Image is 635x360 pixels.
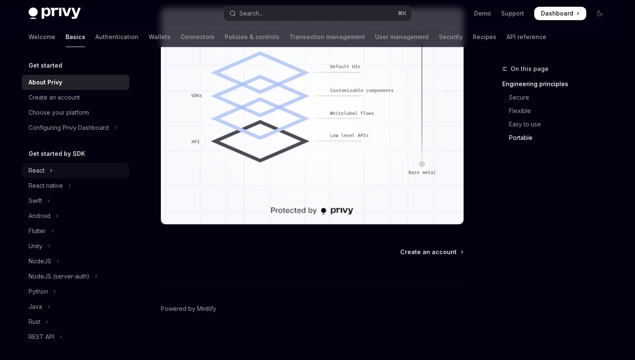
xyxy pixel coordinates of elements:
div: Rust [29,317,40,327]
button: Open search [223,6,412,21]
a: Demo [474,9,491,18]
a: Policies & controls [225,27,279,47]
button: Toggle React native section [22,178,129,193]
div: Configuring Privy Dashboard [29,123,109,133]
button: Toggle Swift section [22,193,129,208]
div: Android [29,211,50,221]
div: React native [29,181,63,191]
button: Toggle dark mode [593,7,606,20]
div: NodeJS (server-auth) [29,271,89,281]
div: React [29,166,45,176]
span: Dashboard [541,9,573,18]
a: Choose your platform [22,105,129,120]
div: Choose your platform [29,108,89,118]
div: About Privy [29,77,62,87]
h5: Get started by SDK [29,149,85,159]
div: Create an account [29,92,80,102]
div: Flutter [29,226,46,236]
a: About Privy [22,75,129,90]
div: Java [29,302,42,312]
button: Toggle Unity section [22,239,129,254]
button: Toggle NodeJS section [22,254,129,269]
a: Security [439,27,463,47]
a: Basics [66,27,85,47]
div: NodeJS [29,256,51,266]
img: dark logo [29,8,81,19]
a: Welcome [29,27,55,47]
a: Flexible [502,104,613,118]
button: Toggle React section [22,163,129,178]
a: Support [501,9,524,18]
a: Recipes [473,27,496,47]
a: Easy to use [502,118,613,131]
a: Authentication [95,27,139,47]
div: Unity [29,241,42,251]
a: Portable [502,131,613,145]
span: On this page [511,64,548,74]
h5: Get started [29,60,62,71]
a: Powered by Mintlify [161,305,216,313]
img: images/Customization.png [161,8,464,224]
a: Dashboard [534,7,586,20]
button: Toggle Configuring Privy Dashboard section [22,120,129,135]
div: Python [29,286,48,297]
a: User management [375,27,429,47]
a: Connectors [181,27,215,47]
button: Toggle Java section [22,299,129,314]
a: Create an account [400,248,463,256]
button: Toggle Flutter section [22,223,129,239]
button: Toggle Rust section [22,314,129,329]
a: API reference [506,27,546,47]
button: Toggle Android section [22,208,129,223]
div: Search... [239,8,263,18]
span: ⌘ K [398,10,407,17]
a: Transaction management [289,27,365,47]
a: Create an account [22,90,129,105]
a: Wallets [149,27,171,47]
a: Secure [502,91,613,104]
button: Toggle NodeJS (server-auth) section [22,269,129,284]
button: Toggle REST API section [22,329,129,344]
div: Swift [29,196,42,206]
a: Engineering principles [502,77,613,91]
span: Create an account [400,248,457,256]
div: REST API [29,332,54,342]
button: Toggle Python section [22,284,129,299]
